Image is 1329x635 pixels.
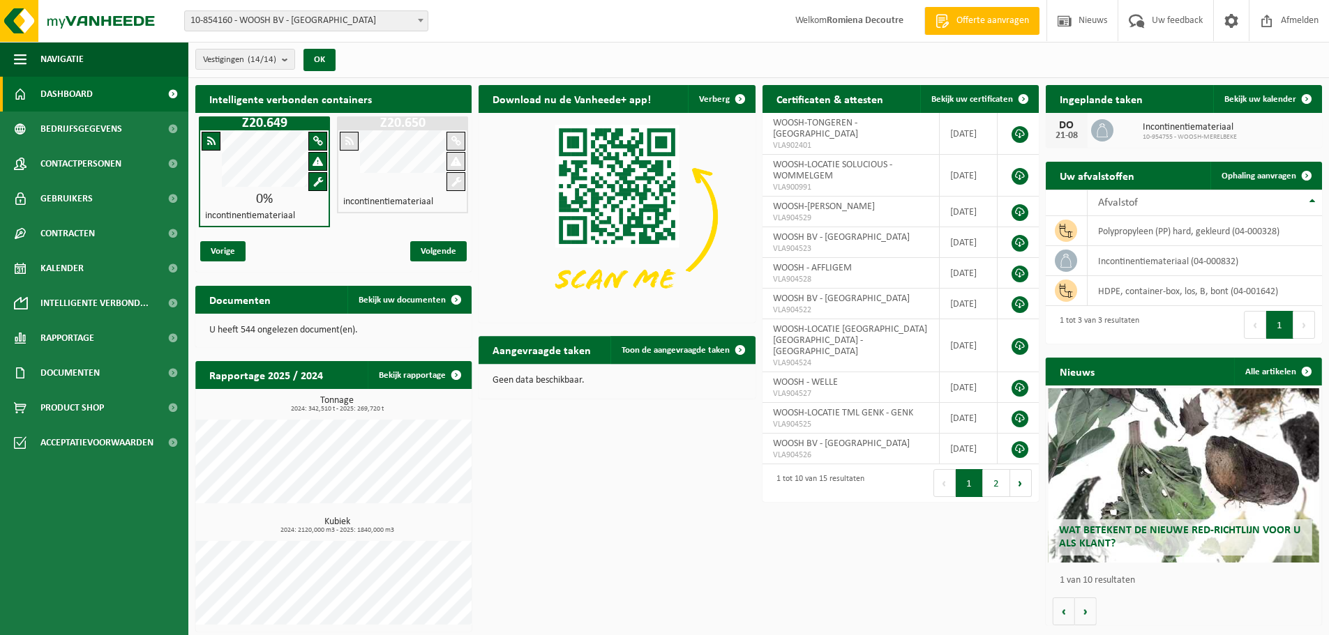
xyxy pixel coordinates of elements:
[1059,525,1300,549] span: Wat betekent de nieuwe RED-richtlijn voor u als klant?
[827,15,903,26] strong: Romiena Decoutre
[983,469,1010,497] button: 2
[1046,162,1148,189] h2: Uw afvalstoffen
[200,192,329,206] div: 0%
[940,227,998,258] td: [DATE]
[1210,162,1321,190] a: Ophaling aanvragen
[1088,216,1322,246] td: polypropyleen (PP) hard, gekleurd (04-000328)
[479,336,605,363] h2: Aangevraagde taken
[773,388,929,399] span: VLA904527
[359,296,446,305] span: Bekijk uw documenten
[773,438,910,449] span: WOOSH BV - [GEOGRAPHIC_DATA]
[40,42,84,77] span: Navigatie
[343,197,433,207] h4: incontinentiemateriaal
[773,358,929,369] span: VLA904524
[40,321,94,355] span: Rapportage
[248,55,276,64] count: (14/14)
[493,376,741,385] p: Geen data beschikbaar.
[773,419,929,430] span: VLA904525
[1053,131,1081,141] div: 21-08
[773,213,929,224] span: VLA904529
[773,243,929,254] span: VLA904523
[195,49,295,70] button: Vestigingen(14/14)
[920,85,1037,113] a: Bekijk uw certificaten
[773,160,892,181] span: WOOSH-LOCATIE SOLUCIOUS - WOMMELGEM
[1060,576,1315,586] p: 1 van 10 resultaten
[1098,197,1138,208] span: Afvalstof
[202,116,326,130] h1: Z20.649
[340,116,465,130] h1: Z20.650
[202,396,472,413] h3: Tonnage
[209,326,458,335] p: U heeft 544 ongelezen document(en).
[184,10,428,31] span: 10-854160 - WOOSH BV - GENT
[940,258,998,289] td: [DATE]
[1046,85,1157,112] h2: Ingeplande taken
[202,406,472,413] span: 2024: 342,510 t - 2025: 269,720 t
[940,403,998,434] td: [DATE]
[1222,171,1296,181] span: Ophaling aanvragen
[924,7,1039,35] a: Offerte aanvragen
[763,85,897,112] h2: Certificaten & attesten
[40,425,153,460] span: Acceptatievoorwaarden
[1046,358,1109,385] h2: Nieuws
[940,372,998,403] td: [DATE]
[773,450,929,461] span: VLA904526
[940,319,998,372] td: [DATE]
[203,49,276,70] span: Vestigingen
[1088,246,1322,276] td: incontinentiemateriaal (04-000832)
[1224,95,1296,104] span: Bekijk uw kalender
[40,181,93,216] span: Gebruikers
[195,286,285,313] h2: Documenten
[1143,133,1237,141] span: 10-954755 - WOOSH-MERELBEKE
[1143,122,1237,133] span: Incontinentiemateriaal
[479,113,755,320] img: Download de VHEPlus App
[40,112,122,146] span: Bedrijfsgegevens
[610,336,754,364] a: Toon de aangevraagde taken
[202,527,472,534] span: 2024: 2120,000 m3 - 2025: 1840,000 m3
[1053,597,1075,625] button: Vorige
[40,77,93,112] span: Dashboard
[1088,276,1322,306] td: HDPE, container-box, los, B, bont (04-001642)
[40,286,149,321] span: Intelligente verbond...
[773,324,927,357] span: WOOSH-LOCATIE [GEOGRAPHIC_DATA] [GEOGRAPHIC_DATA] - [GEOGRAPHIC_DATA]
[200,241,246,261] span: Vorige
[40,146,121,181] span: Contactpersonen
[622,346,730,355] span: Toon de aangevraagde taken
[1053,309,1139,340] div: 1 tot 3 van 3 resultaten
[1075,597,1097,625] button: Volgende
[195,361,337,388] h2: Rapportage 2025 / 2024
[940,197,998,227] td: [DATE]
[1244,311,1266,339] button: Previous
[202,517,472,534] h3: Kubiek
[368,361,470,389] a: Bekijk rapportage
[1010,469,1032,497] button: Next
[773,118,858,139] span: WOOSH-TONGEREN - [GEOGRAPHIC_DATA]
[1234,358,1321,385] a: Alle artikelen
[205,211,295,221] h4: incontinentiemateriaal
[940,113,998,155] td: [DATE]
[1053,120,1081,131] div: DO
[40,355,100,390] span: Documenten
[773,201,875,212] span: WOOSH-[PERSON_NAME]
[940,289,998,319] td: [DATE]
[940,155,998,197] td: [DATE]
[773,305,929,316] span: VLA904522
[773,182,929,193] span: VLA900991
[956,469,983,497] button: 1
[195,85,472,112] h2: Intelligente verbonden containers
[1049,388,1319,563] a: Wat betekent de nieuwe RED-richtlijn voor u als klant?
[1266,311,1293,339] button: 1
[933,469,956,497] button: Previous
[931,95,1013,104] span: Bekijk uw certificaten
[940,434,998,464] td: [DATE]
[40,216,95,251] span: Contracten
[773,140,929,151] span: VLA902401
[303,49,336,71] button: OK
[40,251,84,286] span: Kalender
[479,85,665,112] h2: Download nu de Vanheede+ app!
[1213,85,1321,113] a: Bekijk uw kalender
[769,468,864,498] div: 1 tot 10 van 15 resultaten
[773,377,838,388] span: WOOSH - WELLE
[410,241,467,261] span: Volgende
[773,293,910,304] span: WOOSH BV - [GEOGRAPHIC_DATA]
[1293,311,1315,339] button: Next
